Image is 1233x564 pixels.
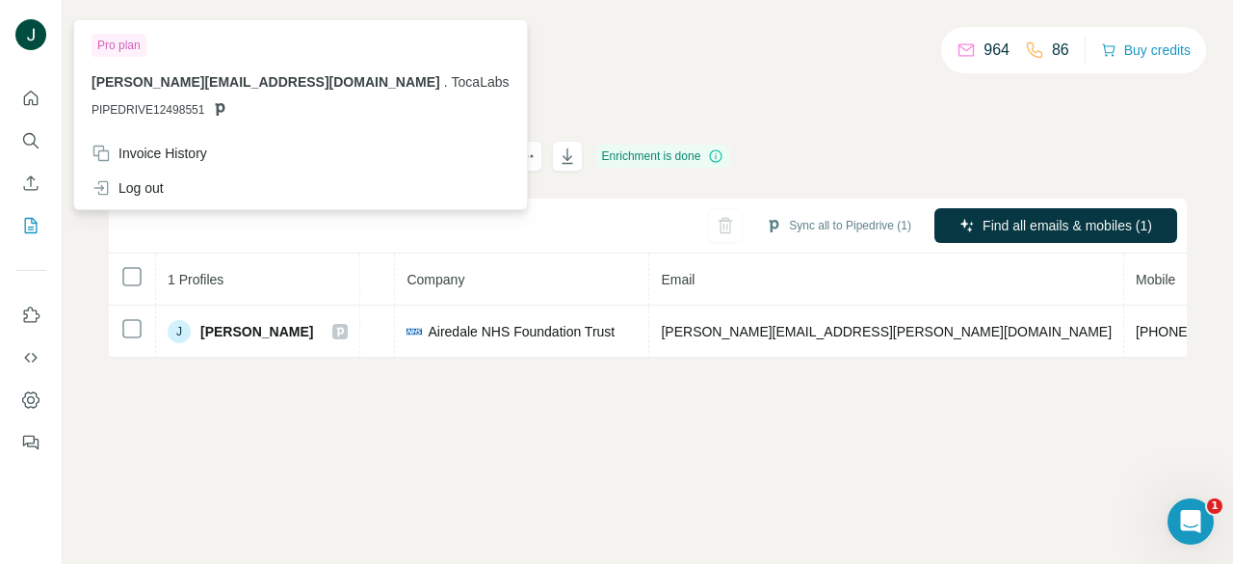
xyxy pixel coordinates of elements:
[1101,37,1191,64] button: Buy credits
[15,425,46,460] button: Feedback
[168,272,223,287] span: 1 Profiles
[1136,272,1175,287] span: Mobile
[92,178,164,198] div: Log out
[200,322,313,341] span: [PERSON_NAME]
[661,272,695,287] span: Email
[15,340,46,375] button: Use Surfe API
[983,216,1152,235] span: Find all emails & mobiles (1)
[407,272,464,287] span: Company
[452,74,510,90] span: TocaLabs
[1052,39,1069,62] p: 86
[596,145,730,168] div: Enrichment is done
[92,101,204,119] span: PIPEDRIVE12498551
[444,74,448,90] span: .
[92,144,207,163] div: Invoice History
[15,166,46,201] button: Enrich CSV
[934,208,1177,243] button: Find all emails & mobiles (1)
[15,81,46,116] button: Quick start
[92,74,440,90] span: [PERSON_NAME][EMAIL_ADDRESS][DOMAIN_NAME]
[168,320,191,343] div: J
[1167,498,1214,545] iframe: Intercom live chat
[15,298,46,333] button: Use Surfe on LinkedIn
[752,211,925,240] button: Sync all to Pipedrive (1)
[661,324,1112,339] span: [PERSON_NAME][EMAIL_ADDRESS][PERSON_NAME][DOMAIN_NAME]
[1207,498,1222,514] span: 1
[15,19,46,50] img: Avatar
[92,34,146,57] div: Pro plan
[984,39,1010,62] p: 964
[428,322,615,341] span: Airedale NHS Foundation Trust
[15,383,46,417] button: Dashboard
[15,208,46,243] button: My lists
[15,123,46,158] button: Search
[407,324,422,339] img: company-logo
